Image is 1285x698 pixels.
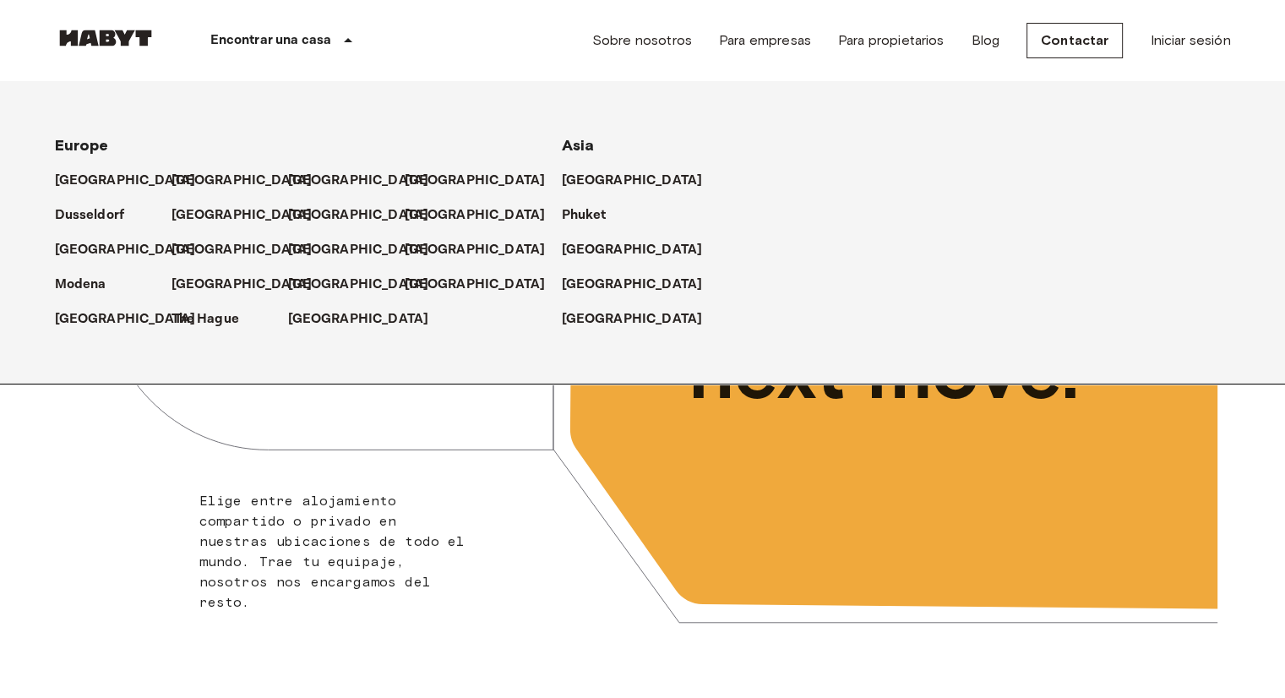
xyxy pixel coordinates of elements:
[562,275,720,295] a: [GEOGRAPHIC_DATA]
[288,275,429,295] p: [GEOGRAPHIC_DATA]
[562,205,607,226] p: Phuket
[562,171,720,191] a: [GEOGRAPHIC_DATA]
[55,205,125,226] p: Dusseldorf
[562,240,720,260] a: [GEOGRAPHIC_DATA]
[55,309,213,330] a: [GEOGRAPHIC_DATA]
[971,30,999,51] a: Blog
[405,171,563,191] a: [GEOGRAPHIC_DATA]
[55,136,109,155] span: Europe
[288,205,429,226] p: [GEOGRAPHIC_DATA]
[288,275,446,295] a: [GEOGRAPHIC_DATA]
[55,240,196,260] p: [GEOGRAPHIC_DATA]
[719,30,811,51] a: Para empresas
[55,30,156,46] img: Habyt
[199,493,466,610] span: Elige entre alojamiento compartido o privado en nuestras ubicaciones de todo el mundo. Trae tu eq...
[562,309,703,330] p: [GEOGRAPHIC_DATA]
[288,309,429,330] p: [GEOGRAPHIC_DATA]
[172,240,313,260] p: [GEOGRAPHIC_DATA]
[288,240,446,260] a: [GEOGRAPHIC_DATA]
[592,30,692,51] a: Sobre nosotros
[172,171,329,191] a: [GEOGRAPHIC_DATA]
[288,171,446,191] a: [GEOGRAPHIC_DATA]
[172,205,313,226] p: [GEOGRAPHIC_DATA]
[689,243,1148,414] span: Unlock your next move.
[55,171,196,191] p: [GEOGRAPHIC_DATA]
[838,30,945,51] a: Para propietarios
[562,205,623,226] a: Phuket
[405,205,546,226] p: [GEOGRAPHIC_DATA]
[172,309,239,330] p: The Hague
[405,171,546,191] p: [GEOGRAPHIC_DATA]
[55,171,213,191] a: [GEOGRAPHIC_DATA]
[55,240,213,260] a: [GEOGRAPHIC_DATA]
[288,309,446,330] a: [GEOGRAPHIC_DATA]
[55,275,106,295] p: Modena
[172,205,329,226] a: [GEOGRAPHIC_DATA]
[405,205,563,226] a: [GEOGRAPHIC_DATA]
[562,240,703,260] p: [GEOGRAPHIC_DATA]
[288,240,429,260] p: [GEOGRAPHIC_DATA]
[55,205,142,226] a: Dusseldorf
[405,240,563,260] a: [GEOGRAPHIC_DATA]
[172,240,329,260] a: [GEOGRAPHIC_DATA]
[562,309,720,330] a: [GEOGRAPHIC_DATA]
[562,275,703,295] p: [GEOGRAPHIC_DATA]
[288,171,429,191] p: [GEOGRAPHIC_DATA]
[405,275,546,295] p: [GEOGRAPHIC_DATA]
[562,171,703,191] p: [GEOGRAPHIC_DATA]
[405,275,563,295] a: [GEOGRAPHIC_DATA]
[210,30,332,51] p: Encontrar una casa
[55,309,196,330] p: [GEOGRAPHIC_DATA]
[405,240,546,260] p: [GEOGRAPHIC_DATA]
[288,205,446,226] a: [GEOGRAPHIC_DATA]
[172,171,313,191] p: [GEOGRAPHIC_DATA]
[1026,23,1123,58] a: Contactar
[172,275,329,295] a: [GEOGRAPHIC_DATA]
[1150,30,1230,51] a: Iniciar sesión
[172,309,256,330] a: The Hague
[172,275,313,295] p: [GEOGRAPHIC_DATA]
[55,275,123,295] a: Modena
[562,136,595,155] span: Asia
